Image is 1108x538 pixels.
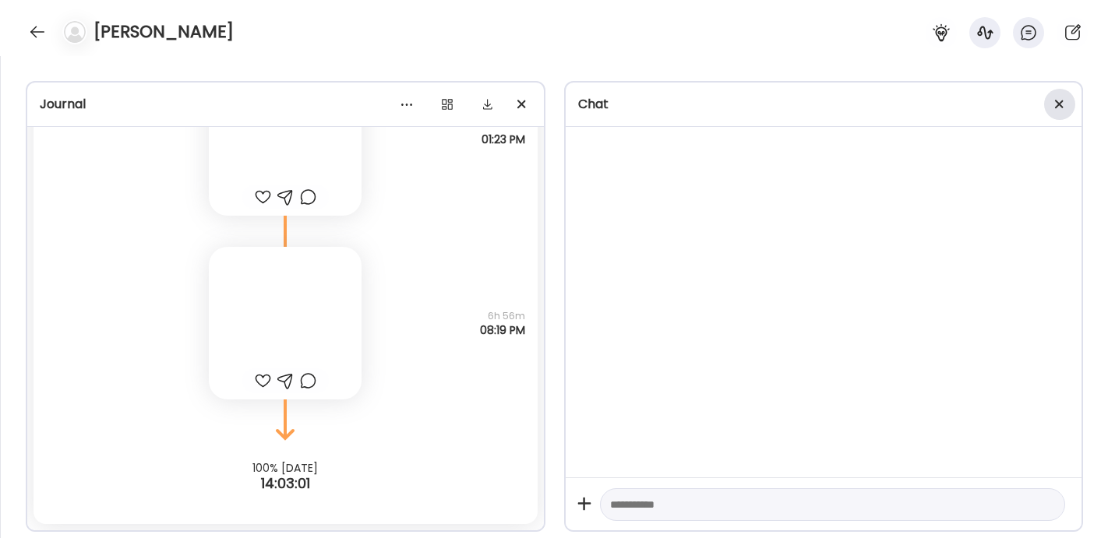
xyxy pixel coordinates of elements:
[64,21,86,43] img: bg-avatar-default.svg
[480,323,525,337] span: 08:19 PM
[36,474,535,493] div: 14:03:01
[482,132,525,146] span: 01:23 PM
[40,95,531,114] div: Journal
[94,19,234,44] h4: [PERSON_NAME]
[578,95,1070,114] div: Chat
[36,462,535,474] div: 100% [DATE]
[480,309,525,323] span: 6h 56m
